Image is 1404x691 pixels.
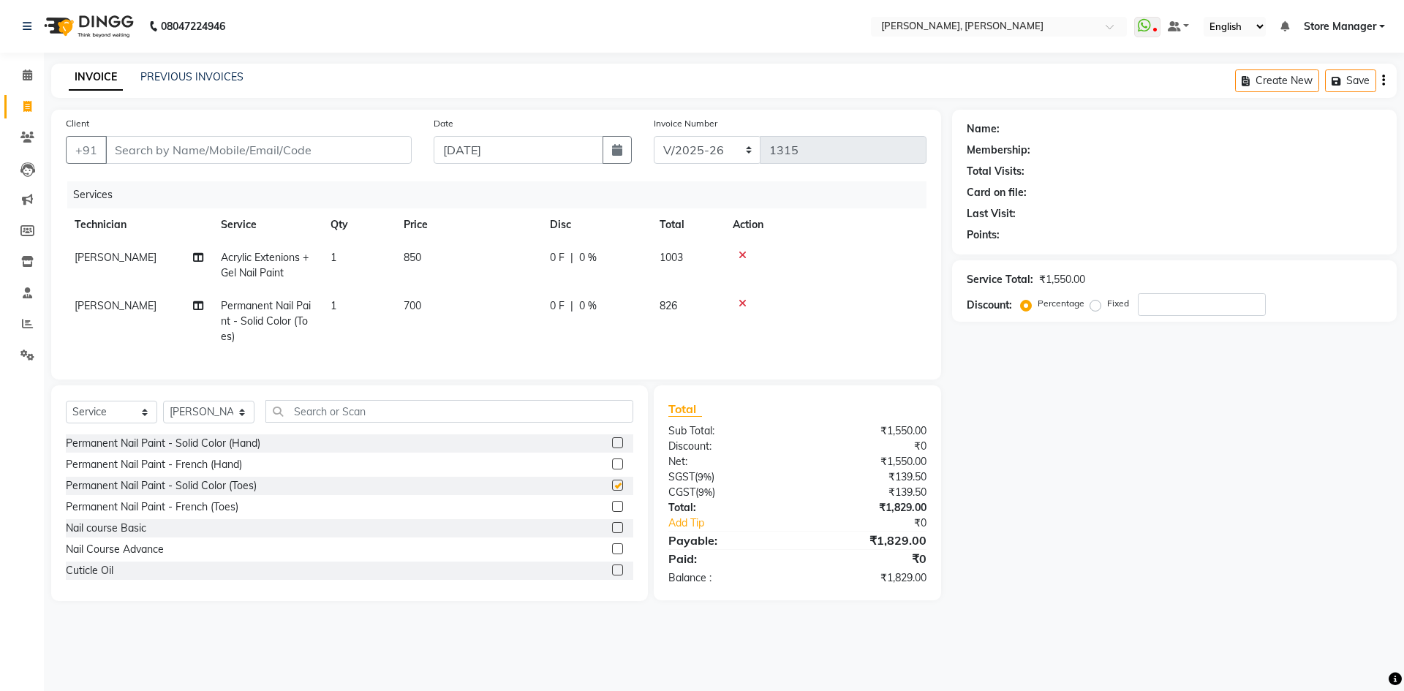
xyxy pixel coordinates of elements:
[66,542,164,557] div: Nail Course Advance
[66,563,113,578] div: Cuticle Oil
[698,471,712,483] span: 9%
[66,136,107,164] button: +91
[657,550,797,567] div: Paid:
[657,500,797,516] div: Total:
[66,208,212,241] th: Technician
[105,136,412,164] input: Search by Name/Mobile/Email/Code
[37,6,137,47] img: logo
[66,478,257,494] div: Permanent Nail Paint - Solid Color (Toes)
[265,400,633,423] input: Search or Scan
[66,436,260,451] div: Permanent Nail Paint - Solid Color (Hand)
[579,298,597,314] span: 0 %
[967,121,1000,137] div: Name:
[668,470,695,483] span: SGST
[67,181,937,208] div: Services
[967,206,1016,222] div: Last Visit:
[66,521,146,536] div: Nail course Basic
[698,486,712,498] span: 9%
[550,298,565,314] span: 0 F
[404,251,421,264] span: 850
[967,298,1012,313] div: Discount:
[570,250,573,265] span: |
[322,208,395,241] th: Qty
[967,227,1000,243] div: Points:
[221,299,311,343] span: Permanent Nail Paint - Solid Color (Toes)
[434,117,453,130] label: Date
[657,454,797,469] div: Net:
[967,272,1033,287] div: Service Total:
[66,457,242,472] div: Permanent Nail Paint - French (Hand)
[66,117,89,130] label: Client
[404,299,421,312] span: 700
[797,532,937,549] div: ₹1,829.00
[1304,19,1376,34] span: Store Manager
[668,401,702,417] span: Total
[212,208,322,241] th: Service
[654,117,717,130] label: Invoice Number
[797,550,937,567] div: ₹0
[1039,272,1085,287] div: ₹1,550.00
[161,6,225,47] b: 08047224946
[75,251,156,264] span: [PERSON_NAME]
[550,250,565,265] span: 0 F
[797,454,937,469] div: ₹1,550.00
[657,516,820,531] a: Add Tip
[797,469,937,485] div: ₹139.50
[579,250,597,265] span: 0 %
[797,570,937,586] div: ₹1,829.00
[331,299,336,312] span: 1
[69,64,123,91] a: INVOICE
[820,516,937,531] div: ₹0
[660,299,677,312] span: 826
[651,208,724,241] th: Total
[657,532,797,549] div: Payable:
[221,251,309,279] span: Acrylic Extenions + Gel Nail Paint
[1107,297,1129,310] label: Fixed
[570,298,573,314] span: |
[1038,297,1084,310] label: Percentage
[797,485,937,500] div: ₹139.50
[657,570,797,586] div: Balance :
[395,208,541,241] th: Price
[657,485,797,500] div: ( )
[967,164,1024,179] div: Total Visits:
[541,208,651,241] th: Disc
[797,439,937,454] div: ₹0
[657,423,797,439] div: Sub Total:
[724,208,926,241] th: Action
[660,251,683,264] span: 1003
[140,70,244,83] a: PREVIOUS INVOICES
[331,251,336,264] span: 1
[1235,69,1319,92] button: Create New
[657,469,797,485] div: ( )
[967,185,1027,200] div: Card on file:
[967,143,1030,158] div: Membership:
[797,500,937,516] div: ₹1,829.00
[668,486,695,499] span: CGST
[75,299,156,312] span: [PERSON_NAME]
[1325,69,1376,92] button: Save
[66,499,238,515] div: Permanent Nail Paint - French (Toes)
[657,439,797,454] div: Discount:
[797,423,937,439] div: ₹1,550.00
